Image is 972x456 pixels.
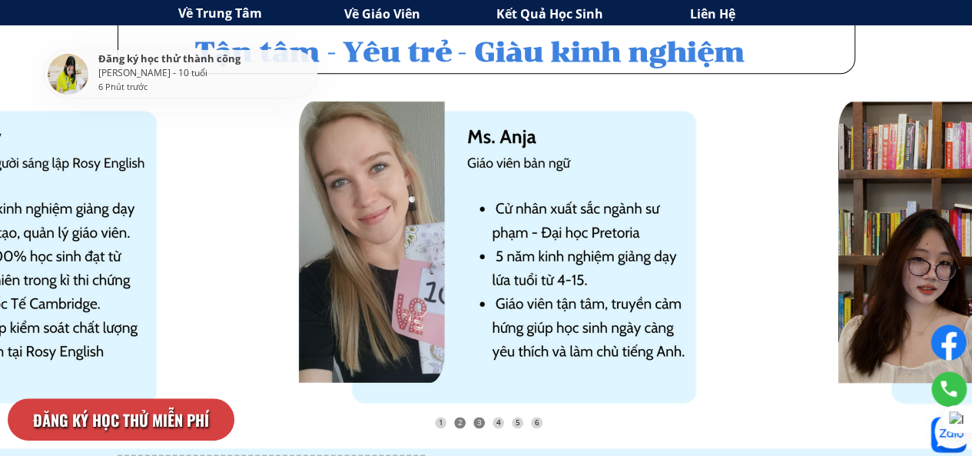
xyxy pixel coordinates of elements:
[8,398,234,441] p: ĐĂNG KÝ HỌC THỬ MIỄN PHÍ
[454,417,466,428] div: 2
[690,5,830,25] h3: Liên Hệ
[531,417,542,428] div: 6
[344,5,508,25] h3: Về Giáo Viên
[98,54,313,67] div: Đăng ký học thử thành công
[178,4,339,24] h3: Về Trung Tâm
[512,417,523,428] div: 5
[435,417,446,428] div: 1
[493,417,504,428] div: 4
[496,5,698,25] h3: Kết Quả Học Sinh
[98,80,148,94] div: 6 Phút trước
[473,417,485,428] div: 3
[98,67,313,80] div: [PERSON_NAME] - 10 tuổi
